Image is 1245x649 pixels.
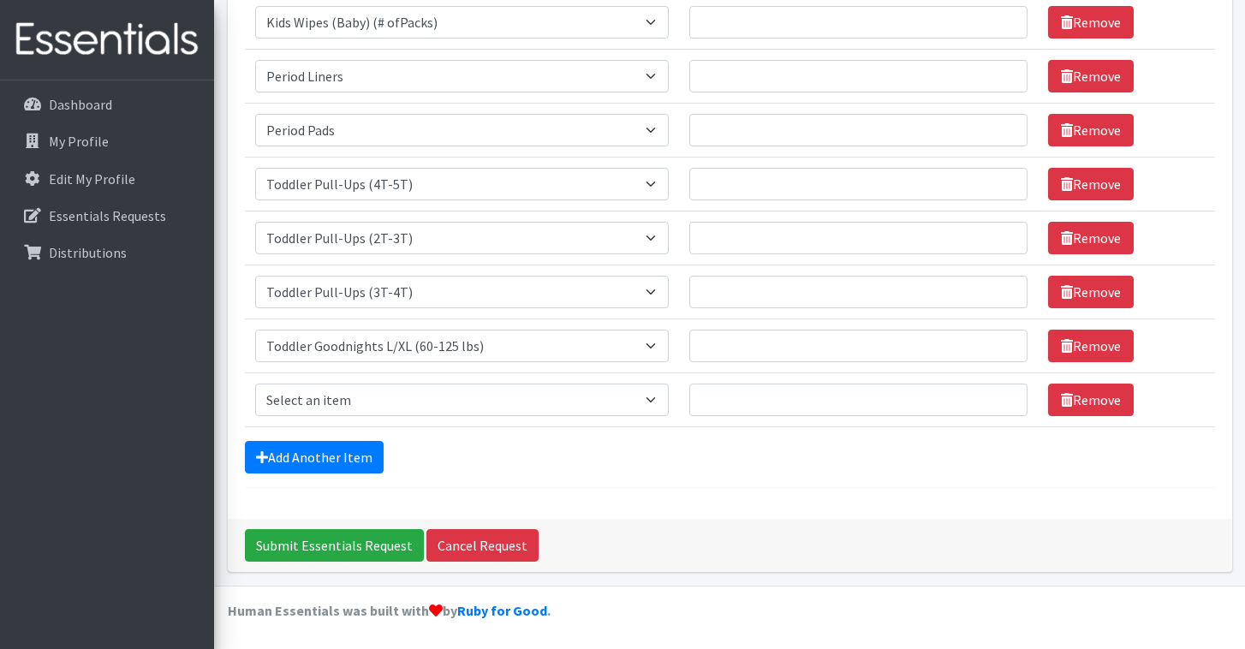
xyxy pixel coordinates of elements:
[7,11,207,68] img: HumanEssentials
[7,199,207,233] a: Essentials Requests
[228,602,551,619] strong: Human Essentials was built with by .
[49,244,127,261] p: Distributions
[1048,330,1134,362] a: Remove
[1048,222,1134,254] a: Remove
[49,170,135,188] p: Edit My Profile
[1048,276,1134,308] a: Remove
[7,162,207,196] a: Edit My Profile
[426,529,539,562] a: Cancel Request
[1048,60,1134,92] a: Remove
[1048,114,1134,146] a: Remove
[7,124,207,158] a: My Profile
[1048,6,1134,39] a: Remove
[49,207,166,224] p: Essentials Requests
[49,96,112,113] p: Dashboard
[1048,384,1134,416] a: Remove
[245,529,424,562] input: Submit Essentials Request
[457,602,547,619] a: Ruby for Good
[49,133,109,150] p: My Profile
[245,441,384,473] a: Add Another Item
[1048,168,1134,200] a: Remove
[7,235,207,270] a: Distributions
[7,87,207,122] a: Dashboard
